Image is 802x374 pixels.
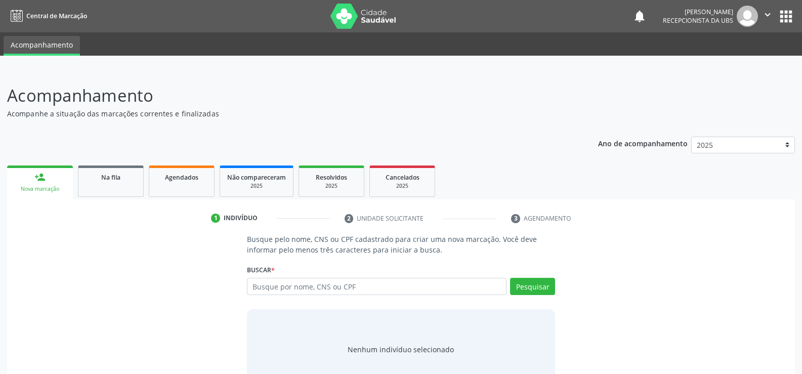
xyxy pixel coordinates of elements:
div: 1 [211,214,220,223]
i:  [762,9,773,20]
span: Agendados [165,173,198,182]
span: Recepcionista da UBS [663,16,733,25]
div: person_add [34,172,46,183]
div: 2025 [377,182,428,190]
a: Acompanhamento [4,36,80,56]
a: Central de Marcação [7,8,87,24]
span: Resolvidos [316,173,347,182]
div: Nenhum indivíduo selecionado [348,344,454,355]
div: 2025 [306,182,357,190]
img: img [737,6,758,27]
p: Acompanhamento [7,83,559,108]
p: Ano de acompanhamento [598,137,688,149]
div: Indivíduo [224,214,258,223]
span: Cancelados [386,173,419,182]
button: apps [777,8,795,25]
button:  [758,6,777,27]
button: notifications [632,9,647,23]
p: Busque pelo nome, CNS ou CPF cadastrado para criar uma nova marcação. Você deve informar pelo men... [247,234,555,255]
span: Não compareceram [227,173,286,182]
input: Busque por nome, CNS ou CPF [247,278,506,295]
span: Central de Marcação [26,12,87,20]
div: 2025 [227,182,286,190]
p: Acompanhe a situação das marcações correntes e finalizadas [7,108,559,119]
div: [PERSON_NAME] [663,8,733,16]
span: Na fila [101,173,120,182]
label: Buscar [247,262,275,278]
button: Pesquisar [510,278,555,295]
div: Nova marcação [14,185,66,193]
